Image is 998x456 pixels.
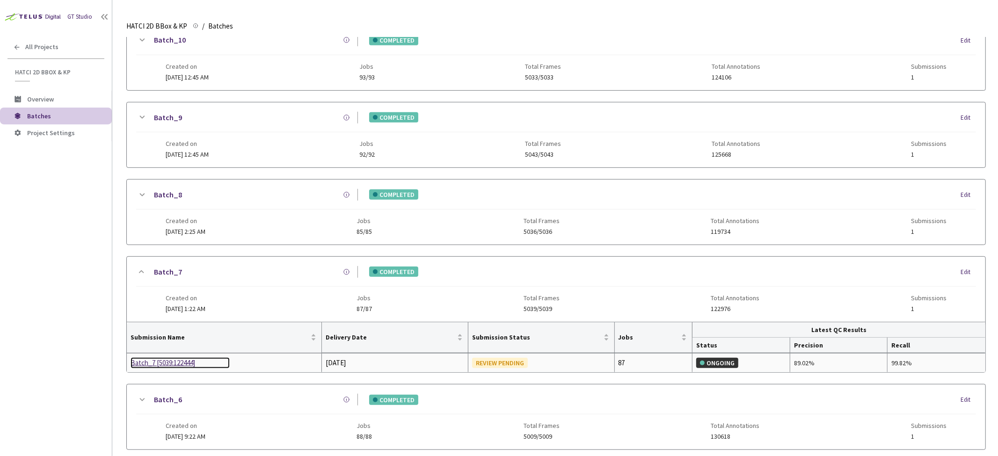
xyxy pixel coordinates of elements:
span: Submission Name [131,333,309,341]
span: 1 [911,305,947,312]
span: [DATE] 12:45 AM [166,73,209,81]
div: REVIEW PENDING [472,358,528,368]
span: Created on [166,217,205,224]
th: Delivery Date [322,322,468,353]
div: Batch_7COMPLETEDEditCreated on[DATE] 1:22 AMJobs87/87Total Frames5039/5039Total Annotations122976... [127,257,985,322]
li: / [202,21,204,32]
div: COMPLETED [369,395,418,405]
span: 1 [911,151,947,158]
a: Batch_6 [154,394,182,405]
span: 5033/5033 [525,74,561,81]
div: Batch_9COMPLETEDEditCreated on[DATE] 12:45 AMJobs92/92Total Frames5043/5043Total Annotations12566... [127,102,985,167]
span: Submission Status [472,333,602,341]
span: 1 [911,433,947,440]
span: Created on [166,294,205,302]
div: COMPLETED [369,35,418,45]
span: Batches [208,21,233,32]
span: 88/88 [357,433,372,440]
span: [DATE] 1:22 AM [166,304,205,313]
span: 93/93 [359,74,375,81]
span: Created on [166,422,205,429]
span: Jobs [359,63,375,70]
span: HATCI 2D BBox & KP [126,21,187,32]
div: Edit [961,268,976,277]
span: Submissions [911,63,947,70]
div: Edit [961,395,976,405]
span: Submissions [911,217,947,224]
span: 5036/5036 [524,228,560,235]
span: Total Frames [524,294,560,302]
span: 85/85 [357,228,372,235]
div: COMPLETED [369,189,418,200]
span: Project Settings [27,129,75,137]
span: All Projects [25,43,58,51]
a: Batch_9 [154,112,182,123]
span: Total Annotations [712,63,760,70]
span: Submissions [911,422,947,429]
span: Jobs [619,333,680,341]
div: COMPLETED [369,112,418,123]
span: 130618 [711,433,760,440]
div: [DATE] [326,357,464,369]
th: Submission Status [468,322,615,353]
a: Batch_10 [154,34,186,46]
a: Batch_7 [154,266,182,278]
span: 125668 [712,151,760,158]
div: Batch_8COMPLETEDEditCreated on[DATE] 2:25 AMJobs85/85Total Frames5036/5036Total Annotations119734... [127,180,985,245]
div: 89.02% [794,358,884,368]
span: Jobs [357,217,372,224]
span: HATCI 2D BBox & KP [15,68,99,76]
span: Jobs [357,294,372,302]
div: Batch_10COMPLETEDEditCreated on[DATE] 12:45 AMJobs93/93Total Frames5033/5033Total Annotations1241... [127,25,985,90]
div: 99.82% [891,358,982,368]
span: Total Annotations [711,294,760,302]
span: Total Frames [524,217,560,224]
span: Overview [27,95,54,103]
span: [DATE] 2:25 AM [166,227,205,236]
span: 119734 [711,228,760,235]
span: [DATE] 9:22 AM [166,432,205,441]
span: Total Annotations [712,140,760,147]
th: Status [692,338,790,353]
span: 5009/5009 [524,433,560,440]
span: 1 [911,74,947,81]
th: Latest QC Results [692,322,985,338]
th: Jobs [615,322,693,353]
span: Total Frames [525,63,561,70]
span: Delivery Date [326,333,455,341]
span: Submissions [911,294,947,302]
div: Batch_6COMPLETEDEditCreated on[DATE] 9:22 AMJobs88/88Total Frames5009/5009Total Annotations130618... [127,384,985,449]
div: Edit [961,113,976,123]
span: Jobs [357,422,372,429]
th: Submission Name [127,322,322,353]
a: Batch_7 [5039:122444] [131,357,230,369]
div: GT Studio [67,13,92,22]
span: Submissions [911,140,947,147]
div: 87 [619,357,689,369]
span: 1 [911,228,947,235]
span: 122976 [711,305,760,312]
span: Created on [166,140,209,147]
span: 5039/5039 [524,305,560,312]
span: 92/92 [359,151,375,158]
th: Recall [888,338,985,353]
span: 5043/5043 [525,151,561,158]
th: Precision [790,338,888,353]
div: ONGOING [696,358,738,368]
span: Total Frames [524,422,560,429]
div: Edit [961,190,976,200]
span: Created on [166,63,209,70]
div: COMPLETED [369,267,418,277]
span: Total Annotations [711,217,760,224]
a: Batch_8 [154,189,182,201]
span: Batches [27,112,51,120]
span: Jobs [359,140,375,147]
span: 87/87 [357,305,372,312]
span: [DATE] 12:45 AM [166,150,209,159]
span: Total Annotations [711,422,760,429]
span: Total Frames [525,140,561,147]
span: 124106 [712,74,760,81]
div: Edit [961,36,976,45]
